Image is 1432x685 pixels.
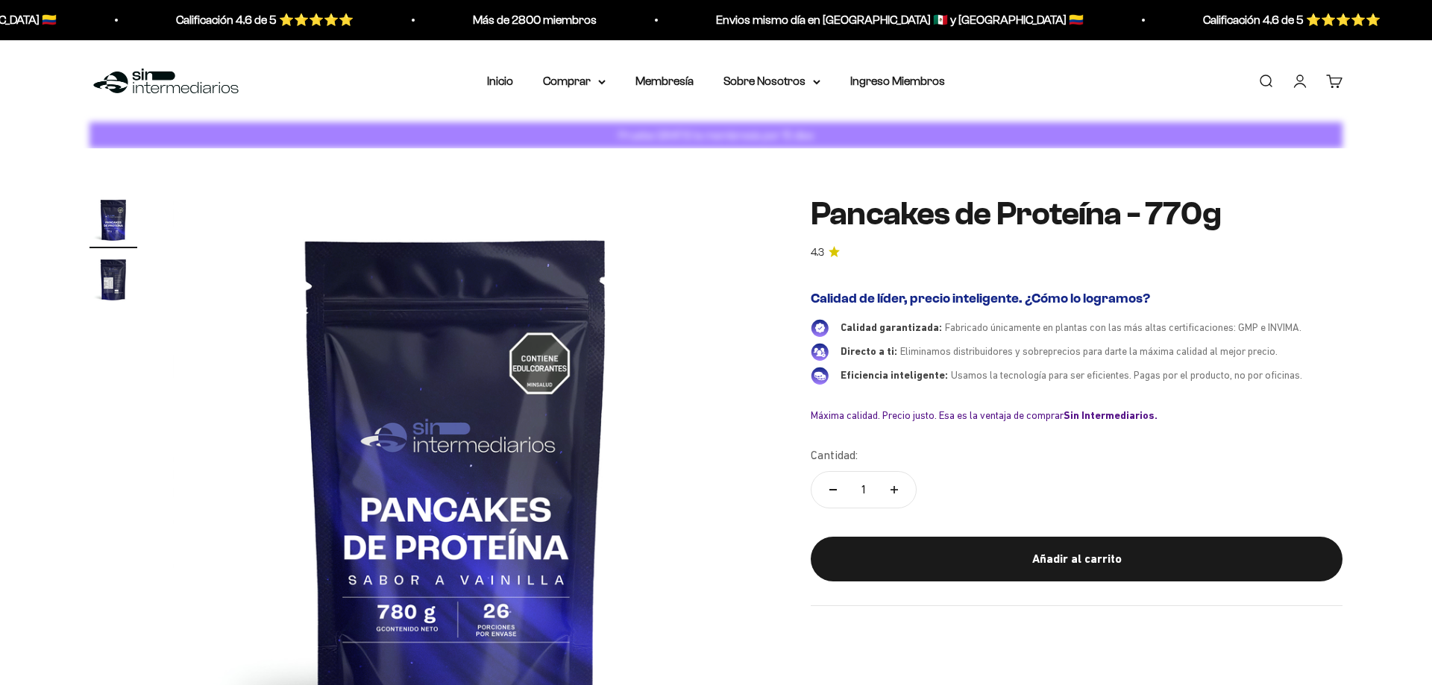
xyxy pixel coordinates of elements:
[811,244,824,261] span: 4.3
[473,10,597,30] p: Más de 2800 miembros
[945,321,1301,333] span: Fabricado únicamente en plantas con las más altas certificaciones: GMP e INVIMA.
[811,319,829,337] img: Calidad garantizada
[89,196,137,248] button: Ir al artículo 1
[543,72,606,91] summary: Comprar
[841,345,897,357] span: Directo a ti:
[1203,10,1381,30] p: Calificación 4.6 de 5 ⭐️⭐️⭐️⭐️⭐️
[811,291,1342,307] h2: Calidad de líder, precio inteligente. ¿Cómo lo logramos?
[951,369,1302,381] span: Usamos la tecnología para ser eficientes. Pagas por el producto, no por oficinas.
[900,345,1278,357] span: Eliminamos distribuidores y sobreprecios para darte la máxima calidad al mejor precio.
[716,10,1084,30] p: Envios mismo día en [GEOGRAPHIC_DATA] 🇲🇽 y [GEOGRAPHIC_DATA] 🇨🇴
[487,75,513,87] a: Inicio
[811,446,858,465] label: Cantidad:
[811,537,1342,581] button: Añadir al carrito
[811,408,1342,422] div: Máxima calidad. Precio justo. Esa es la ventaja de comprar
[89,256,137,308] button: Ir al artículo 2
[723,72,820,91] summary: Sobre Nosotros
[89,196,137,244] img: Pancakes de Proteína - 770g
[811,343,829,361] img: Directo a ti
[1064,409,1158,421] b: Sin Intermediarios.
[850,75,945,87] a: Ingreso Miembros
[873,472,916,508] button: Aumentar cantidad
[615,126,817,145] p: Prueba GRATIS la membresía por 15 días
[89,256,137,303] img: Pancakes de Proteína - 770g
[841,369,948,381] span: Eficiencia inteligente:
[811,196,1342,232] h1: Pancakes de Proteína - 770g
[811,244,1342,261] a: 4.34.3 de 5.0 estrellas
[635,75,694,87] a: Membresía
[841,321,942,333] span: Calidad garantizada:
[176,10,354,30] p: Calificación 4.6 de 5 ⭐️⭐️⭐️⭐️⭐️
[811,472,855,508] button: Reducir cantidad
[811,367,829,385] img: Eficiencia inteligente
